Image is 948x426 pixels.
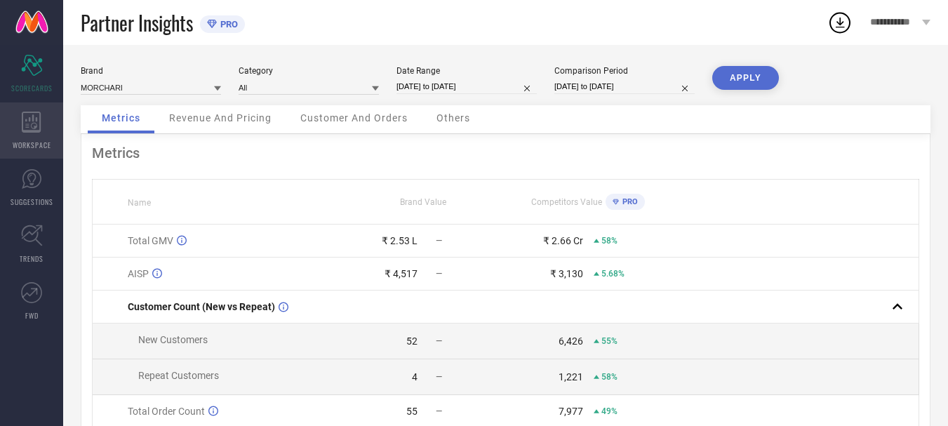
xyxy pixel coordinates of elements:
div: Brand [81,66,221,76]
span: AISP [128,268,149,279]
div: 7,977 [559,406,583,417]
span: New Customers [138,334,208,345]
span: Others [436,112,470,124]
span: Competitors Value [531,197,602,207]
div: Date Range [396,66,537,76]
span: — [436,269,442,279]
input: Select date range [396,79,537,94]
span: — [436,336,442,346]
span: 49% [601,406,617,416]
span: SUGGESTIONS [11,197,53,207]
span: PRO [217,19,238,29]
div: ₹ 2.66 Cr [543,235,583,246]
span: — [436,372,442,382]
div: Open download list [827,10,853,35]
span: TRENDS [20,253,44,264]
span: 58% [601,236,617,246]
span: — [436,236,442,246]
div: ₹ 2.53 L [382,235,418,246]
div: Metrics [92,145,919,161]
span: Total GMV [128,235,173,246]
button: APPLY [712,66,779,90]
div: 6,426 [559,335,583,347]
div: ₹ 4,517 [385,268,418,279]
span: SCORECARDS [11,83,53,93]
span: — [436,406,442,416]
div: Category [239,66,379,76]
span: Customer Count (New vs Repeat) [128,301,275,312]
span: PRO [619,197,638,206]
span: 5.68% [601,269,625,279]
span: Partner Insights [81,8,193,37]
div: 1,221 [559,371,583,382]
span: FWD [25,310,39,321]
div: 52 [406,335,418,347]
span: 58% [601,372,617,382]
div: 4 [412,371,418,382]
span: Repeat Customers [138,370,219,381]
div: Comparison Period [554,66,695,76]
span: WORKSPACE [13,140,51,150]
div: ₹ 3,130 [550,268,583,279]
span: Name [128,198,151,208]
span: 55% [601,336,617,346]
input: Select comparison period [554,79,695,94]
div: 55 [406,406,418,417]
span: Customer And Orders [300,112,408,124]
span: Metrics [102,112,140,124]
span: Revenue And Pricing [169,112,272,124]
span: Total Order Count [128,406,205,417]
span: Brand Value [400,197,446,207]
